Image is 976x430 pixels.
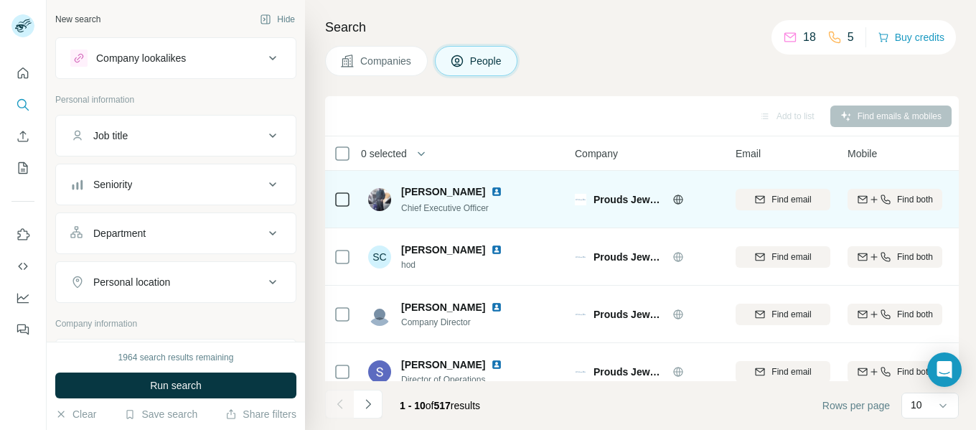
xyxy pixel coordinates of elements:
span: Chief Executive Officer [401,203,489,213]
button: Seniority [56,167,296,202]
button: Department [56,216,296,251]
button: Find email [736,189,830,210]
button: My lists [11,155,34,181]
span: Find both [897,193,933,206]
button: Navigate to next page [354,390,383,419]
div: Open Intercom Messenger [927,352,962,387]
button: Company lookalikes [56,41,296,75]
button: Hide [250,9,305,30]
span: Run search [150,378,202,393]
span: 0 selected [361,146,407,161]
span: Prouds Jewellers [593,307,665,322]
img: Avatar [368,303,391,326]
div: Company lookalikes [96,51,186,65]
img: LinkedIn logo [491,359,502,370]
button: Find email [736,361,830,383]
span: Find email [771,365,811,378]
img: Logo of Prouds Jewellers [575,194,586,205]
button: Enrich CSV [11,123,34,149]
span: Find both [897,365,933,378]
img: LinkedIn logo [491,186,502,197]
span: Mobile [848,146,877,161]
span: People [470,54,503,68]
span: results [400,400,480,411]
span: Prouds Jewellers [593,365,665,379]
button: Buy credits [878,27,944,47]
span: Find both [897,251,933,263]
span: Email [736,146,761,161]
span: Director of Operations [401,373,520,386]
span: Rows per page [822,398,890,413]
button: Save search [124,407,197,421]
button: Find both [848,246,942,268]
span: Find email [771,251,811,263]
img: Avatar [368,360,391,383]
span: 1 - 10 [400,400,426,411]
span: hod [401,258,520,271]
button: Clear [55,407,96,421]
button: Find email [736,304,830,325]
p: 5 [848,29,854,46]
button: Find both [848,361,942,383]
button: Dashboard [11,285,34,311]
img: Logo of Prouds Jewellers [575,309,586,320]
span: Company [575,146,618,161]
p: Personal information [55,93,296,106]
span: Company Director [401,316,520,329]
button: Job title [56,118,296,153]
span: Find email [771,308,811,321]
div: New search [55,13,100,26]
span: Companies [360,54,413,68]
img: Avatar [368,188,391,211]
span: [PERSON_NAME] [401,184,485,199]
span: Prouds Jewellers [593,192,665,207]
div: Seniority [93,177,132,192]
span: Prouds Jewellers [593,250,665,264]
span: [PERSON_NAME] [401,243,485,257]
p: Company information [55,317,296,330]
img: Logo of Prouds Jewellers [575,366,586,378]
span: [PERSON_NAME] [401,300,485,314]
span: Find email [771,193,811,206]
img: Logo of Prouds Jewellers [575,251,586,263]
img: LinkedIn logo [491,302,502,313]
div: 1964 search results remaining [118,351,234,364]
h4: Search [325,17,959,37]
span: of [426,400,434,411]
button: Share filters [225,407,296,421]
button: Use Surfe API [11,253,34,279]
button: Feedback [11,317,34,342]
button: Search [11,92,34,118]
img: LinkedIn logo [491,244,502,256]
div: Job title [93,128,128,143]
button: Find email [736,246,830,268]
button: Run search [55,373,296,398]
button: Find both [848,189,942,210]
button: Quick start [11,60,34,86]
span: Find both [897,308,933,321]
div: Department [93,226,146,240]
button: Use Surfe on LinkedIn [11,222,34,248]
div: SC [368,246,391,268]
p: 18 [803,29,816,46]
button: Personal location [56,265,296,299]
p: 10 [911,398,922,412]
span: [PERSON_NAME] [401,357,485,372]
div: Personal location [93,275,170,289]
span: 517 [434,400,451,411]
button: Find both [848,304,942,325]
